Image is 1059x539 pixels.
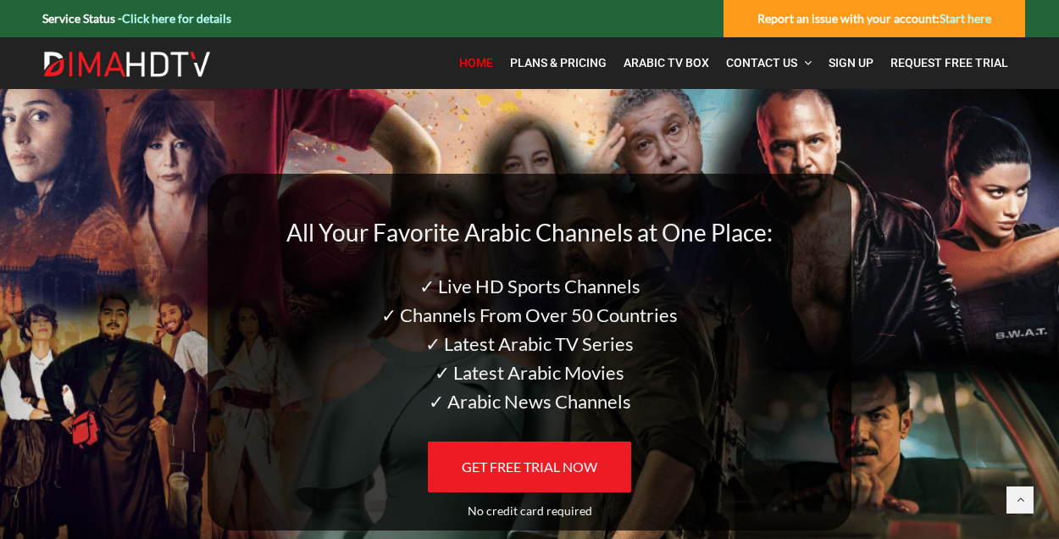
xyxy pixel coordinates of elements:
[718,46,820,81] a: Contact Us
[425,332,634,355] span: ✓ Latest Arabic TV Series
[42,11,231,25] strong: Service Status -
[459,56,493,69] span: Home
[122,11,231,25] a: Click here for details
[381,303,678,326] span: ✓ Channels From Over 50 Countries
[42,51,212,78] img: Dima HDTV
[502,46,615,81] a: Plans & Pricing
[829,56,873,69] span: Sign Up
[624,56,709,69] span: Arabic TV Box
[890,56,1008,69] span: Request Free Trial
[820,46,882,81] a: Sign Up
[419,275,640,297] span: ✓ Live HD Sports Channels
[435,361,624,384] span: ✓ Latest Arabic Movies
[757,11,991,25] strong: Report an issue with your account:
[462,458,597,475] span: GET FREE TRIAL NOW
[468,503,592,518] span: No credit card required
[940,11,991,25] a: Start here
[429,390,631,413] span: ✓ Arabic News Channels
[451,46,502,81] a: Home
[510,56,607,69] span: Plans & Pricing
[726,56,797,69] span: Contact Us
[428,442,631,492] a: GET FREE TRIAL NOW
[286,218,773,247] span: All Your Favorite Arabic Channels at One Place:
[615,46,718,81] a: Arabic TV Box
[1006,486,1034,514] a: Back to top
[882,46,1017,81] a: Request Free Trial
